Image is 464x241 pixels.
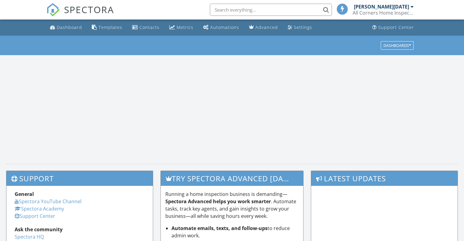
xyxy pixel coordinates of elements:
h3: Support [6,171,153,186]
a: Support Center [370,22,416,33]
strong: General [15,191,34,197]
strong: Spectora Advanced helps you work smarter [165,198,271,205]
li: to reduce admin work. [171,225,299,239]
div: Automations [210,24,239,30]
div: Dashboards [383,43,411,48]
div: All Corners Home Inspections [353,10,414,16]
a: Spectora Academy [15,205,64,212]
a: Metrics [167,22,196,33]
a: Spectora YouTube Channel [15,198,81,205]
h3: Latest Updates [311,171,458,186]
a: Dashboard [48,22,85,33]
div: Advanced [255,24,278,30]
div: [PERSON_NAME][DATE] [354,4,409,10]
div: Support Center [378,24,414,30]
strong: Automate emails, texts, and follow-ups [171,225,268,232]
div: Metrics [177,24,193,30]
p: Running a home inspection business is demanding— . Automate tasks, track key agents, and gain ins... [165,190,299,220]
a: Support Center [15,213,55,219]
a: Contacts [130,22,162,33]
div: Settings [294,24,312,30]
div: Contacts [139,24,160,30]
div: Templates [99,24,122,30]
img: The Best Home Inspection Software - Spectora [46,3,60,16]
div: Ask the community [15,226,145,233]
div: Dashboard [57,24,82,30]
input: Search everything... [210,4,332,16]
a: Settings [285,22,315,33]
button: Dashboards [381,41,414,50]
a: SPECTORA [46,8,114,21]
span: SPECTORA [64,3,114,16]
h3: Try spectora advanced [DATE] [161,171,304,186]
a: Advanced [246,22,280,33]
a: Templates [89,22,125,33]
a: Automations (Basic) [201,22,242,33]
a: Spectora HQ [15,233,44,240]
